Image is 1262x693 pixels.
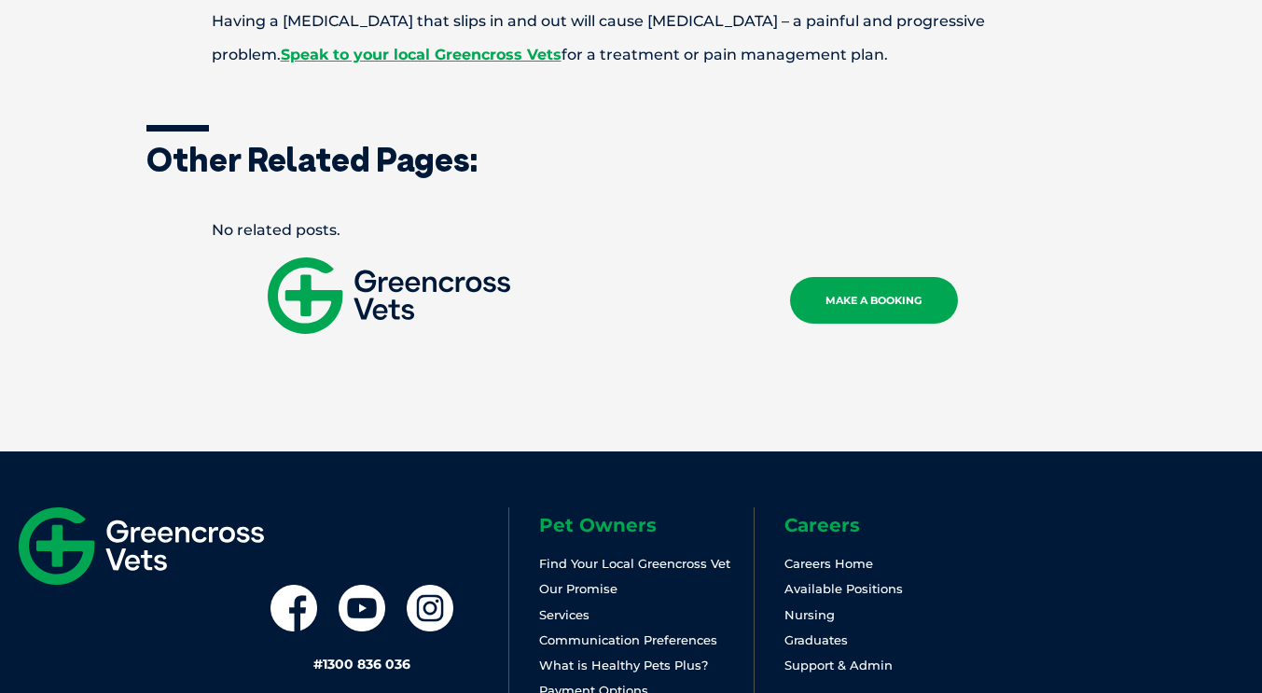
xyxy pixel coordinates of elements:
h3: Other related pages: [146,143,1116,176]
a: What is Healthy Pets Plus? [539,658,708,672]
h6: Careers [784,516,999,534]
img: gxv-logo-mobile.svg [268,257,510,334]
a: Careers Home [784,556,873,571]
p: No related posts. [146,214,1116,247]
a: MAKE A BOOKING [790,277,958,324]
a: Communication Preferences [539,632,717,647]
a: Speak to your local Greencross Vets [281,46,562,63]
a: Available Positions [784,581,903,596]
a: Find Your Local Greencross Vet [539,556,730,571]
a: Our Promise [539,581,617,596]
a: #1300 836 036 [313,656,410,672]
a: Graduates [784,632,848,647]
a: Nursing [784,607,835,622]
a: Support & Admin [784,658,893,672]
h6: Pet Owners [539,516,754,534]
a: Services [539,607,589,622]
span: # [313,656,323,672]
